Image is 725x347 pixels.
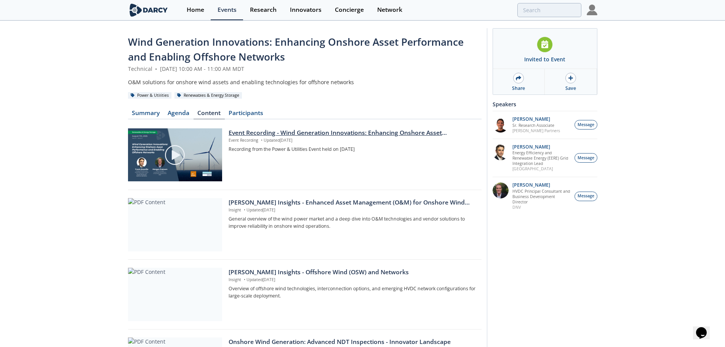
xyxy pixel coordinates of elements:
[512,166,570,171] p: [GEOGRAPHIC_DATA]
[512,150,570,166] p: Energy Efficiency and Renewable Energy (EERE) Grid Integration Lead
[218,7,237,13] div: Events
[493,98,597,111] div: Speakers
[493,117,509,133] img: 26c34c91-05b5-44cd-9eb8-fbe8adb38672
[565,85,576,92] div: Save
[229,138,476,144] p: Event Recording Updated [DATE]
[128,78,482,86] div: O&M solutions for onshore wind assets and enabling technologies for offshore networks
[259,138,264,143] span: •
[229,268,476,277] div: [PERSON_NAME] Insights - Offshore Wind (OSW) and Networks
[164,110,194,119] a: Agenda
[229,207,476,213] p: Insight Updated [DATE]
[512,123,560,128] p: Sr. Research Associate
[229,277,476,283] p: Insight Updated [DATE]
[575,153,597,163] button: Message
[229,198,476,207] div: [PERSON_NAME] Insights - Enhanced Asset Management (O&M) for Onshore Wind Farms
[174,92,242,99] div: Renewables & Energy Storage
[128,128,482,182] a: Video Content Event Recording - Wind Generation Innovations: Enhancing Onshore Asset Performance ...
[187,7,204,13] div: Home
[229,146,476,153] p: Recording from the Power & Utilities Event held on [DATE]
[128,35,464,64] span: Wind Generation Innovations: Enhancing Onshore Asset Performance and Enabling Offshore Networks
[242,277,246,282] span: •
[229,128,476,138] div: Event Recording - Wind Generation Innovations: Enhancing Onshore Asset Performance and Enabling O...
[578,122,594,128] span: Message
[128,128,222,181] img: Video Content
[164,144,186,166] img: play-chapters-gray.svg
[377,7,402,13] div: Network
[225,110,267,119] a: Participants
[575,120,597,130] button: Message
[154,65,158,72] span: •
[128,92,172,99] div: Power & Utilities
[512,144,570,150] p: [PERSON_NAME]
[587,5,597,15] img: Profile
[512,128,560,133] p: [PERSON_NAME] Partners
[128,3,170,17] img: logo-wide.svg
[128,268,482,321] a: PDF Content [PERSON_NAME] Insights - Offshore Wind (OSW) and Networks Insight •Updated[DATE] Over...
[512,117,560,122] p: [PERSON_NAME]
[335,7,364,13] div: Concierge
[578,193,594,199] span: Message
[512,182,570,188] p: [PERSON_NAME]
[229,216,476,230] p: General overview of the wind power market and a deep dive into O&M technologies and vendor soluti...
[229,337,476,347] div: Onshore Wind Generation: Advanced NDT Inspections - Innovator Landscape
[493,144,509,160] img: 76c95a87-c68e-4104-8137-f842964b9bbb
[128,65,482,73] div: Technical [DATE] 10:00 AM - 11:00 AM MDT
[512,85,525,92] div: Share
[693,317,717,339] iframe: chat widget
[194,110,225,119] a: Content
[575,192,597,201] button: Message
[512,205,570,210] p: DNV
[517,3,581,17] input: Advanced Search
[512,189,570,205] p: HVDC Principal Consultant and Business Development Director
[242,207,246,213] span: •
[290,7,322,13] div: Innovators
[578,155,594,161] span: Message
[493,182,509,198] img: a7c90837-2c3a-4a26-86b5-b32fe3f4a414
[128,198,482,251] a: PDF Content [PERSON_NAME] Insights - Enhanced Asset Management (O&M) for Onshore Wind Farms Insig...
[524,55,565,63] div: Invited to Event
[229,285,476,299] p: Overview of offshore wind technologies, interconnection options, and emerging HVDC network config...
[250,7,277,13] div: Research
[128,110,164,119] a: Summary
